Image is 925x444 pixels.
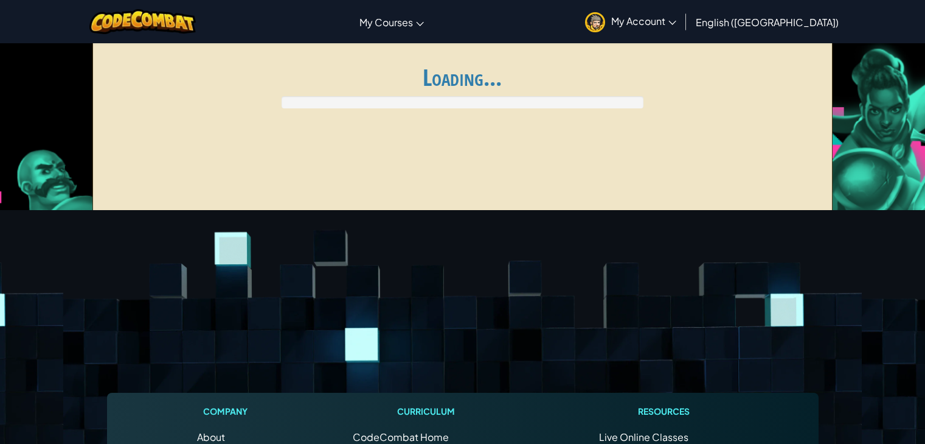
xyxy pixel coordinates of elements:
a: My Account [579,2,682,41]
span: My Courses [359,16,413,29]
h1: Company [197,405,254,418]
h1: Loading... [100,65,825,90]
h1: Resources [599,405,729,418]
span: CodeCombat Home [353,431,449,443]
a: English ([GEOGRAPHIC_DATA]) [690,5,845,38]
img: CodeCombat logo [89,9,196,34]
span: My Account [611,15,676,27]
a: Live Online Classes [599,431,688,443]
img: avatar [585,12,605,32]
span: English ([GEOGRAPHIC_DATA]) [696,16,839,29]
h1: Curriculum [353,405,500,418]
a: My Courses [353,5,430,38]
a: About [197,431,225,443]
